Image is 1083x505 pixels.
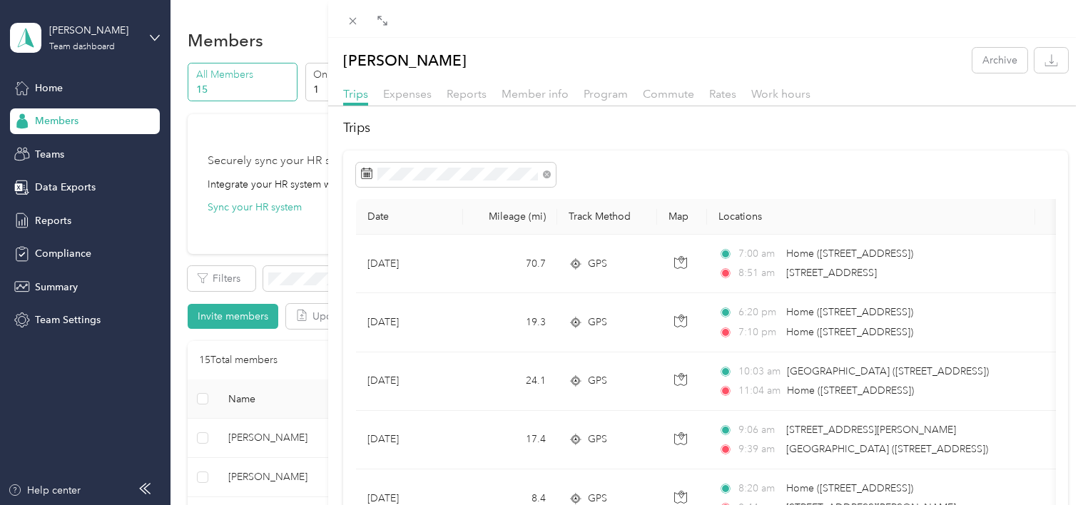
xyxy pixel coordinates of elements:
[343,48,467,73] p: [PERSON_NAME]
[738,481,779,496] span: 8:20 am
[584,87,628,101] span: Program
[786,248,913,260] span: Home ([STREET_ADDRESS])
[588,315,607,330] span: GPS
[643,87,694,101] span: Commute
[738,364,781,379] span: 10:03 am
[356,352,463,411] td: [DATE]
[463,235,557,293] td: 70.7
[786,482,913,494] span: Home ([STREET_ADDRESS])
[707,199,1035,235] th: Locations
[343,87,368,101] span: Trips
[738,422,779,438] span: 9:06 am
[588,373,607,389] span: GPS
[343,118,1068,138] h2: Trips
[738,305,779,320] span: 6:20 pm
[1003,425,1083,505] iframe: Everlance-gr Chat Button Frame
[463,411,557,469] td: 17.4
[356,235,463,293] td: [DATE]
[786,326,913,338] span: Home ([STREET_ADDRESS])
[786,424,956,436] span: [STREET_ADDRESS][PERSON_NAME]
[738,325,779,340] span: 7:10 pm
[738,265,779,281] span: 8:51 am
[447,87,487,101] span: Reports
[463,352,557,411] td: 24.1
[738,246,779,262] span: 7:00 am
[787,365,989,377] span: [GEOGRAPHIC_DATA] ([STREET_ADDRESS])
[657,199,707,235] th: Map
[709,87,736,101] span: Rates
[463,199,557,235] th: Mileage (mi)
[356,411,463,469] td: [DATE]
[751,87,810,101] span: Work hours
[786,306,913,318] span: Home ([STREET_ADDRESS])
[786,267,877,279] span: [STREET_ADDRESS]
[738,383,781,399] span: 11:04 am
[787,384,914,397] span: Home ([STREET_ADDRESS])
[972,48,1027,73] button: Archive
[738,442,779,457] span: 9:39 am
[786,443,988,455] span: [GEOGRAPHIC_DATA] ([STREET_ADDRESS])
[356,199,463,235] th: Date
[356,293,463,352] td: [DATE]
[557,199,657,235] th: Track Method
[588,256,607,272] span: GPS
[588,432,607,447] span: GPS
[463,293,557,352] td: 19.3
[383,87,432,101] span: Expenses
[502,87,569,101] span: Member info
